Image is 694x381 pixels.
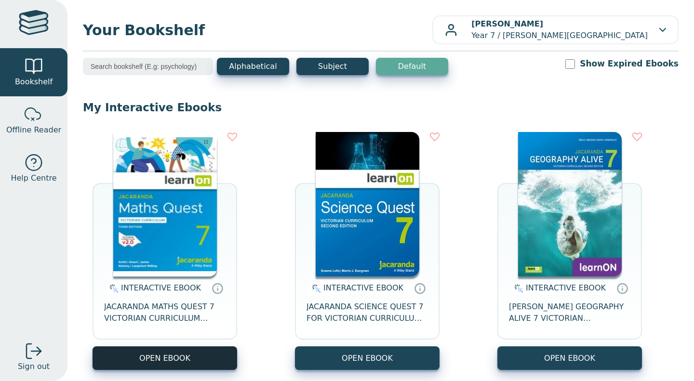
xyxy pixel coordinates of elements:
[376,58,448,75] button: Default
[295,346,440,370] button: OPEN EBOOK
[309,283,321,294] img: interactive.svg
[83,100,679,115] p: My Interactive Ebooks
[307,301,428,324] span: JACARANDA SCIENCE QUEST 7 FOR VICTORIAN CURRICULUM LEARNON 2E EBOOK
[83,19,432,41] span: Your Bookshelf
[471,19,543,28] b: [PERSON_NAME]
[497,346,642,370] button: OPEN EBOOK
[526,283,606,292] span: INTERACTIVE EBOOK
[18,361,50,372] span: Sign out
[93,346,237,370] button: OPEN EBOOK
[296,58,369,75] button: Subject
[323,283,403,292] span: INTERACTIVE EBOOK
[217,58,289,75] button: Alphabetical
[212,282,223,294] a: Interactive eBooks are accessed online via the publisher’s portal. They contain interactive resou...
[316,132,419,276] img: 329c5ec2-5188-ea11-a992-0272d098c78b.jpg
[616,282,628,294] a: Interactive eBooks are accessed online via the publisher’s portal. They contain interactive resou...
[121,283,201,292] span: INTERACTIVE EBOOK
[509,301,630,324] span: [PERSON_NAME] GEOGRAPHY ALIVE 7 VICTORIAN CURRICULUM LEARNON EBOOK 2E
[15,76,53,88] span: Bookshelf
[6,124,61,136] span: Offline Reader
[11,172,56,184] span: Help Centre
[104,301,226,324] span: JACARANDA MATHS QUEST 7 VICTORIAN CURRICULUM LEARNON EBOOK 3E
[471,18,648,41] p: Year 7 / [PERSON_NAME][GEOGRAPHIC_DATA]
[432,15,679,44] button: [PERSON_NAME]Year 7 / [PERSON_NAME][GEOGRAPHIC_DATA]
[113,132,217,276] img: b87b3e28-4171-4aeb-a345-7fa4fe4e6e25.jpg
[414,282,426,294] a: Interactive eBooks are accessed online via the publisher’s portal. They contain interactive resou...
[83,58,213,75] input: Search bookshelf (E.g: psychology)
[511,283,523,294] img: interactive.svg
[518,132,622,276] img: cc9fd0c4-7e91-e911-a97e-0272d098c78b.jpg
[580,58,679,70] label: Show Expired Ebooks
[107,283,119,294] img: interactive.svg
